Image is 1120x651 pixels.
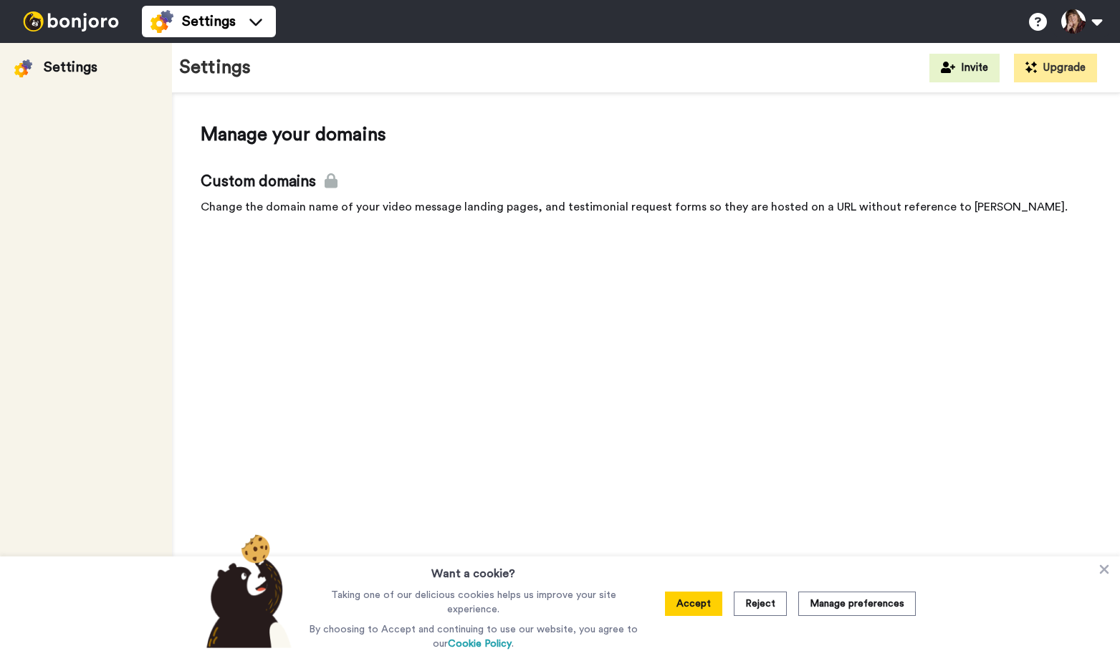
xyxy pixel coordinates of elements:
button: Manage preferences [798,592,916,616]
button: Invite [929,54,1000,82]
span: Manage your domains [201,122,1091,148]
p: Taking one of our delicious cookies helps us improve your site experience. [305,588,641,617]
img: bj-logo-header-white.svg [17,11,125,32]
a: Cookie Policy [448,639,512,649]
img: settings-colored.svg [150,10,173,33]
div: Change the domain name of your video message landing pages, and testimonial request forms so they... [201,198,1091,216]
h3: Want a cookie? [431,556,515,582]
h1: Settings [179,57,251,78]
img: settings-colored.svg [14,59,32,77]
span: Settings [182,11,236,32]
button: Accept [665,592,722,616]
img: bear-with-cookie.png [193,534,300,648]
span: Custom domains [201,171,1091,193]
p: By choosing to Accept and continuing to use our website, you agree to our . [305,622,641,651]
button: Upgrade [1014,54,1097,82]
div: Settings [44,57,97,77]
button: Reject [734,592,787,616]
